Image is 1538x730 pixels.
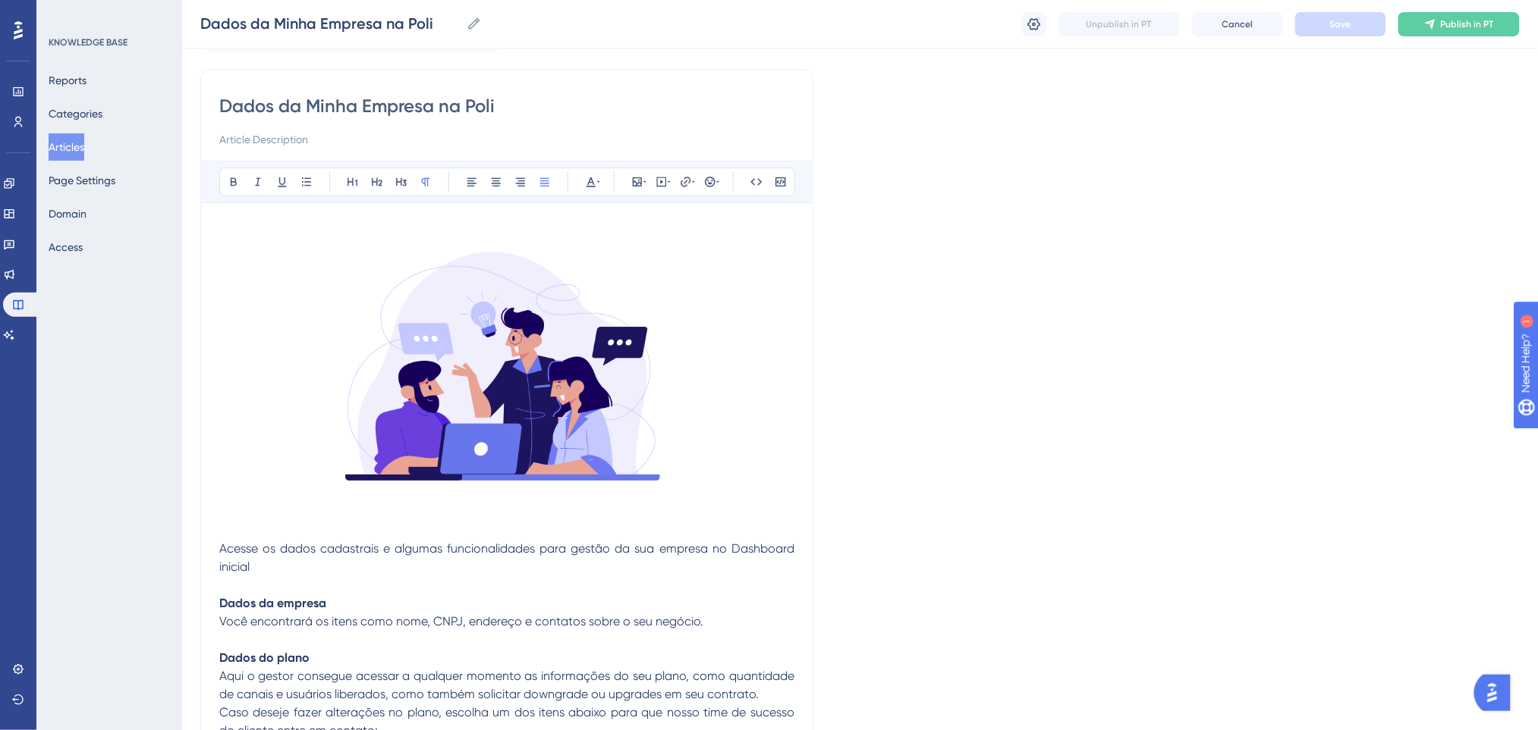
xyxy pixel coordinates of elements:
strong: Dados da empresa [219,596,326,610]
strong: Dados do plano [219,650,310,665]
span: Unpublish in PT [1087,18,1152,30]
button: Publish in PT [1398,12,1520,36]
button: Reports [49,67,86,94]
span: Você encontrará os itens como nome, CNPJ, endereço e contatos sobre o seu negócio. [219,614,703,628]
iframe: UserGuiding AI Assistant Launcher [1474,670,1520,716]
button: Page Settings [49,167,115,194]
span: Need Help? [36,4,95,22]
button: Domain [49,200,86,227]
button: Articles [49,133,84,161]
span: Save [1330,18,1351,30]
span: Acesse os dados cadastrais e algumas funcionalidades para gestão da sua empresa no Dashboard inicial [219,541,797,574]
button: Cancel [1192,12,1283,36]
button: Unpublish in PT [1058,12,1180,36]
input: Article Name [200,13,461,34]
span: Aqui o gestor consegue acessar a qualquer momento as informações do seu plano, como quantidade de... [219,669,797,701]
div: KNOWLEDGE BASE [49,36,127,49]
span: Cancel [1222,18,1253,30]
button: Categories [49,100,102,127]
button: Access [49,233,83,261]
span: Publish in PT [1441,18,1494,30]
button: Save [1295,12,1386,36]
input: Article Title [219,94,794,118]
input: Article Description [219,130,794,149]
div: 1 [105,8,110,20]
